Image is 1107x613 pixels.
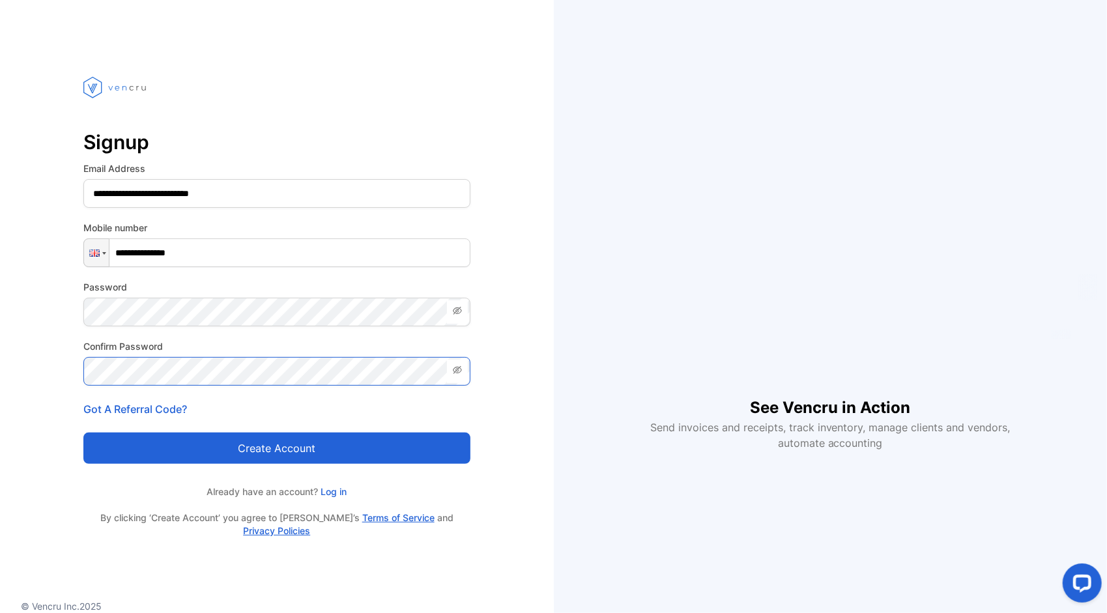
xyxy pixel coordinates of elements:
label: Confirm Password [83,339,470,353]
a: Terms of Service [362,512,435,523]
p: Send invoices and receipts, track inventory, manage clients and vendors, automate accounting [642,420,1018,451]
label: Password [83,280,470,294]
p: By clicking ‘Create Account’ you agree to [PERSON_NAME]’s and [83,511,470,537]
a: Log in [318,486,347,497]
label: Mobile number [83,221,470,235]
iframe: LiveChat chat widget [1052,558,1107,613]
label: Email Address [83,162,470,175]
p: Signup [83,126,470,158]
iframe: YouTube video player [641,163,1019,375]
a: Privacy Policies [243,525,310,536]
div: United Kingdom: + 44 [84,239,109,266]
p: Already have an account? [83,485,470,498]
img: vencru logo [83,52,149,122]
p: Got A Referral Code? [83,401,470,417]
h1: See Vencru in Action [750,375,910,420]
button: Create account [83,433,470,464]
